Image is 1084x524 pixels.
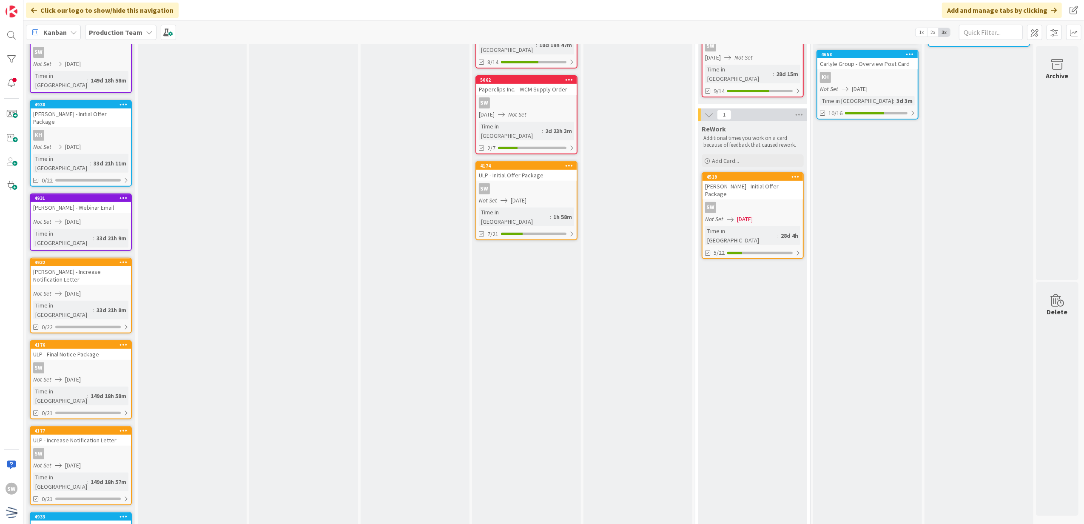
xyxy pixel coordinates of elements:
[476,84,577,95] div: Paperclips Inc. - WCM Supply Order
[703,40,803,51] div: SW
[33,47,44,58] div: SW
[820,72,831,83] div: KH
[94,305,128,315] div: 33d 21h 8m
[551,212,574,222] div: 1h 58m
[550,212,551,222] span: :
[777,231,779,240] span: :
[939,28,950,37] span: 3x
[33,60,51,68] i: Not Set
[705,40,716,51] div: SW
[705,202,716,213] div: SW
[476,183,577,194] div: SW
[476,162,577,181] div: 4174ULP - Initial Offer Package
[30,194,132,251] a: 4931[PERSON_NAME] - Webinar EmailNot Set[DATE]Time in [GEOGRAPHIC_DATA]:33d 21h 9m
[65,217,81,226] span: [DATE]
[65,461,81,470] span: [DATE]
[479,196,497,204] i: Not Set
[88,391,128,401] div: 149d 18h 58m
[31,194,131,202] div: 4931
[773,69,774,79] span: :
[706,174,803,180] div: 4519
[31,202,131,213] div: [PERSON_NAME] - Webinar Email
[33,71,87,90] div: Time in [GEOGRAPHIC_DATA]
[712,157,739,165] span: Add Card...
[476,162,577,170] div: 4174
[33,218,51,225] i: Not Set
[817,51,918,69] div: 4658Carlyle Group - Overview Post Card
[34,259,131,265] div: 4932
[31,362,131,373] div: SW
[30,258,132,333] a: 4932[PERSON_NAME] - Increase Notification LetterNot Set[DATE]Time in [GEOGRAPHIC_DATA]:33d 21h 8m...
[475,75,578,154] a: 5062Paperclips Inc. - WCM Supply OrderSW[DATE]Not SetTime in [GEOGRAPHIC_DATA]:2d 23h 3m2/7
[6,6,17,17] img: Visit kanbanzone.com
[31,130,131,141] div: KH
[828,109,842,118] span: 10/16
[717,110,731,120] span: 1
[31,101,131,108] div: 4930
[852,85,868,94] span: [DATE]
[705,65,773,83] div: Time in [GEOGRAPHIC_DATA]
[702,11,804,97] a: SW[DATE]Not SetTime in [GEOGRAPHIC_DATA]:28d 15m9/14
[734,54,753,61] i: Not Set
[543,126,574,136] div: 2d 23h 3m
[33,143,51,151] i: Not Set
[703,173,803,181] div: 4519
[31,435,131,446] div: ULP - Increase Notification Letter
[42,323,53,332] span: 0/22
[31,427,131,446] div: 4177ULP - Increase Notification Letter
[93,305,94,315] span: :
[30,426,132,505] a: 4177ULP - Increase Notification LetterSWNot Set[DATE]Time in [GEOGRAPHIC_DATA]:149d 18h 57m0/21
[703,135,802,149] p: Additional times you work on a card because of feedback that caused rework.
[31,349,131,360] div: ULP - Final Notice Package
[34,514,131,520] div: 4933
[93,234,94,243] span: :
[508,111,526,118] i: Not Set
[480,163,577,169] div: 4174
[6,507,17,518] img: avatar
[959,25,1023,40] input: Quick Filter...
[31,194,131,213] div: 4931[PERSON_NAME] - Webinar Email
[479,97,490,108] div: SW
[31,108,131,127] div: [PERSON_NAME] - Initial Offer Package
[34,195,131,201] div: 4931
[942,3,1062,18] div: Add and manage tabs by clicking
[26,3,179,18] div: Click our logo to show/hide this navigation
[31,341,131,349] div: 4176
[817,58,918,69] div: Carlyle Group - Overview Post Card
[65,60,81,68] span: [DATE]
[536,40,537,50] span: :
[737,215,753,224] span: [DATE]
[479,110,495,119] span: [DATE]
[30,25,132,93] a: ULP - Webinar EmailSWNot Set[DATE]Time in [GEOGRAPHIC_DATA]:149d 18h 58m
[511,196,526,205] span: [DATE]
[714,248,725,257] span: 5/22
[817,50,919,120] a: 4658Carlyle Group - Overview Post CardKHNot Set[DATE]Time in [GEOGRAPHIC_DATA]:3d 3m10/16
[33,362,44,373] div: SW
[43,27,67,37] span: Kanban
[703,202,803,213] div: SW
[42,409,53,418] span: 0/21
[91,159,128,168] div: 33d 21h 11m
[779,231,800,240] div: 28d 4h
[33,130,44,141] div: KH
[65,289,81,298] span: [DATE]
[703,173,803,199] div: 4519[PERSON_NAME] - Initial Offer Package
[476,170,577,181] div: ULP - Initial Offer Package
[33,376,51,383] i: Not Set
[33,473,87,491] div: Time in [GEOGRAPHIC_DATA]
[31,448,131,459] div: SW
[33,448,44,459] div: SW
[90,159,91,168] span: :
[820,96,893,105] div: Time in [GEOGRAPHIC_DATA]
[487,58,498,67] span: 8/14
[31,341,131,360] div: 4176ULP - Final Notice Package
[487,230,498,239] span: 7/21
[33,301,93,319] div: Time in [GEOGRAPHIC_DATA]
[33,154,90,173] div: Time in [GEOGRAPHIC_DATA]
[1047,307,1068,317] div: Delete
[31,427,131,435] div: 4177
[476,76,577,84] div: 5062
[916,28,927,37] span: 1x
[87,76,88,85] span: :
[65,142,81,151] span: [DATE]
